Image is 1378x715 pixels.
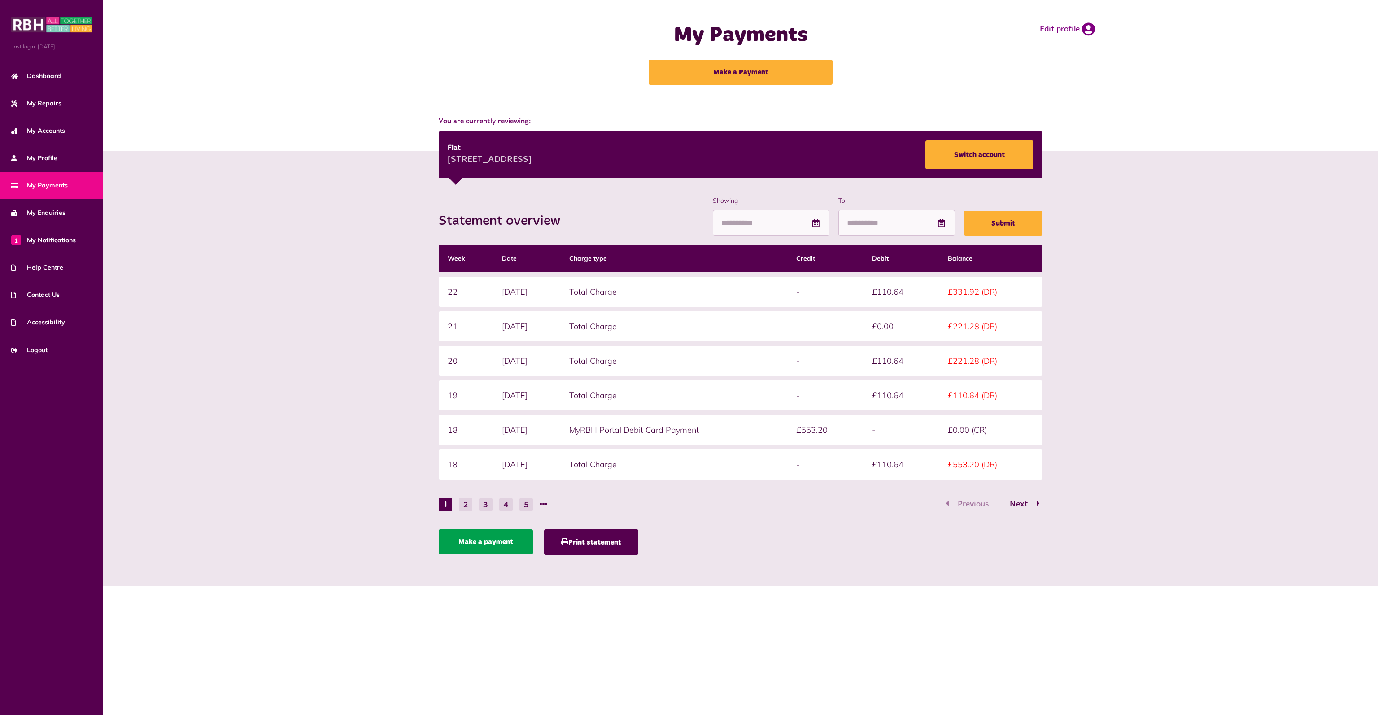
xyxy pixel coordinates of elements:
td: 22 [439,277,493,307]
button: Go to page 2 [459,498,472,511]
td: £553.20 [787,415,863,445]
span: Logout [11,345,48,355]
span: My Accounts [11,126,65,135]
label: To [838,196,955,205]
td: - [787,346,863,376]
td: £221.28 (DR) [939,311,1042,341]
td: £0.00 [863,311,939,341]
td: - [787,449,863,480]
span: Dashboard [11,71,61,81]
span: My Enquiries [11,208,65,218]
td: £553.20 (DR) [939,449,1042,480]
td: - [863,415,939,445]
button: Submit [964,211,1042,236]
td: Total Charge [560,449,787,480]
span: Contact Us [11,290,60,300]
td: - [787,311,863,341]
div: [STREET_ADDRESS] [448,153,532,167]
span: My Notifications [11,235,76,245]
span: Last login: [DATE] [11,43,92,51]
img: MyRBH [11,16,92,34]
button: Print statement [544,529,638,555]
a: Switch account [925,140,1033,169]
span: 1 [11,235,21,245]
span: My Payments [11,181,68,190]
div: Flat [448,143,532,153]
td: £110.64 [863,346,939,376]
td: £110.64 [863,277,939,307]
th: Week [439,245,493,272]
label: Showing [713,196,829,205]
td: [DATE] [493,380,560,410]
a: Make a payment [439,529,533,554]
h2: Statement overview [439,213,569,229]
th: Debit [863,245,939,272]
td: £221.28 (DR) [939,346,1042,376]
button: Go to page 4 [499,498,513,511]
span: My Profile [11,153,57,163]
td: [DATE] [493,277,560,307]
a: Edit profile [1040,22,1095,36]
span: My Repairs [11,99,61,108]
td: [DATE] [493,346,560,376]
td: £110.64 (DR) [939,380,1042,410]
td: 18 [439,449,493,480]
td: - [787,277,863,307]
td: 19 [439,380,493,410]
span: You are currently reviewing: [439,116,1043,127]
td: [DATE] [493,311,560,341]
td: MyRBH Portal Debit Card Payment [560,415,787,445]
span: Next [1003,500,1034,508]
td: £110.64 [863,449,939,480]
h1: My Payments [561,22,920,48]
td: - [787,380,863,410]
td: Total Charge [560,277,787,307]
th: Balance [939,245,1042,272]
button: Go to page 3 [479,498,493,511]
a: Make a Payment [649,60,833,85]
span: Accessibility [11,318,65,327]
span: Help Centre [11,263,63,272]
td: Total Charge [560,380,787,410]
th: Charge type [560,245,787,272]
td: £0.00 (CR) [939,415,1042,445]
td: [DATE] [493,449,560,480]
th: Date [493,245,560,272]
td: Total Charge [560,311,787,341]
th: Credit [787,245,863,272]
td: 21 [439,311,493,341]
td: £110.64 [863,380,939,410]
button: Go to page 5 [519,498,533,511]
td: 18 [439,415,493,445]
td: [DATE] [493,415,560,445]
td: £331.92 (DR) [939,277,1042,307]
td: Total Charge [560,346,787,376]
button: Go to page 2 [1000,498,1042,511]
td: 20 [439,346,493,376]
